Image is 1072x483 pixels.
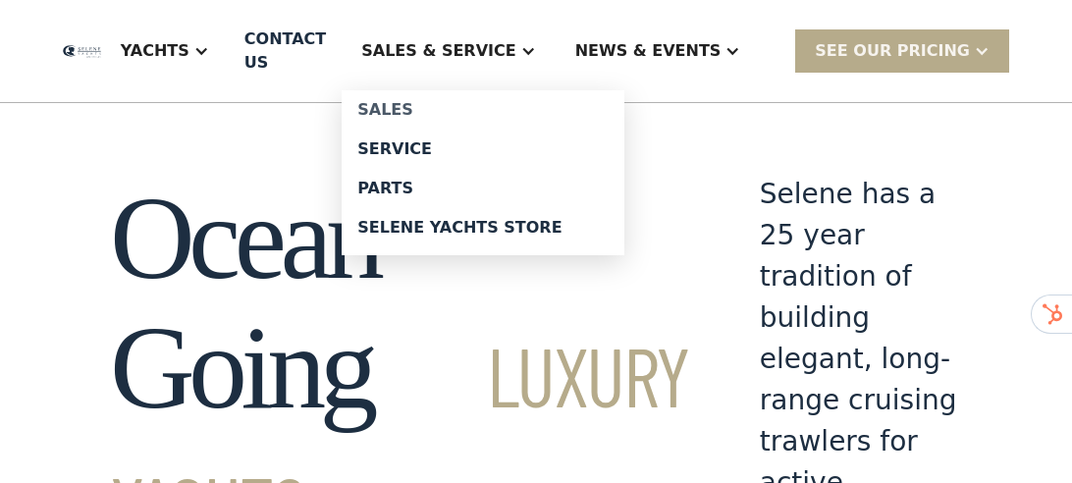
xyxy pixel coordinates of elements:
a: Selene Yachts Store [342,208,624,247]
div: Contact US [244,27,326,75]
div: Sales & Service [342,12,555,90]
div: Yachts [101,12,229,90]
div: SEE Our Pricing [795,29,1009,72]
img: logo [63,45,101,58]
div: Yachts [121,39,189,63]
div: Parts [357,181,609,196]
a: Service [342,130,624,169]
nav: Sales & Service [342,90,624,255]
div: SEE Our Pricing [815,39,970,63]
div: Service [357,141,609,157]
div: Selene Yachts Store [357,220,609,236]
div: News & EVENTS [575,39,722,63]
div: News & EVENTS [556,12,761,90]
div: Sales & Service [361,39,515,63]
a: Parts [342,169,624,208]
div: Sales [357,102,609,118]
a: Sales [342,90,624,130]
